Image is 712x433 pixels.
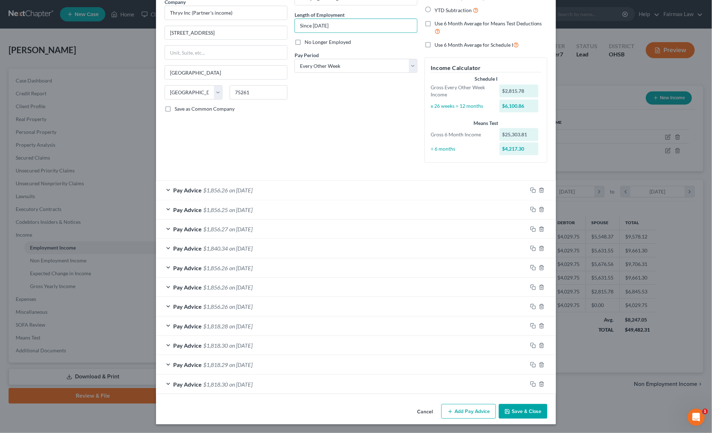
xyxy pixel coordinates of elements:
[203,303,228,310] span: $1,856.26
[203,361,228,368] span: $1,818.29
[229,342,252,349] span: on [DATE]
[203,187,228,193] span: $1,856.26
[165,46,287,59] input: Unit, Suite, etc...
[431,120,541,127] div: Means Test
[203,206,228,213] span: $1,856.25
[175,106,235,112] span: Save as Common Company
[295,19,417,32] input: ex: 2 years
[688,409,705,426] iframe: Intercom live chat
[427,84,496,98] div: Gross Every Other Week Income
[431,64,541,72] h5: Income Calculator
[173,206,202,213] span: Pay Advice
[165,66,287,79] input: Enter city...
[173,381,202,388] span: Pay Advice
[173,226,202,232] span: Pay Advice
[203,381,228,388] span: $1,818.30
[173,323,202,329] span: Pay Advice
[500,85,539,97] div: $2,815.78
[173,187,202,193] span: Pay Advice
[427,131,496,138] div: Gross 6 Month Income
[702,409,708,414] span: 1
[173,265,202,271] span: Pay Advice
[441,404,496,419] button: Add Pay Advice
[435,20,542,26] span: Use 6 Month Average for Means Test Deductions
[173,361,202,368] span: Pay Advice
[203,245,228,252] span: $1,840.34
[173,303,202,310] span: Pay Advice
[203,323,228,329] span: $1,818.28
[499,404,547,419] button: Save & Close
[435,7,472,13] span: YTD Subtraction
[229,303,252,310] span: on [DATE]
[230,85,287,100] input: Enter zip...
[500,142,539,155] div: $4,217.30
[165,6,287,20] input: Search company by name...
[203,265,228,271] span: $1,856.26
[500,100,539,112] div: $6,100.86
[500,128,539,141] div: $25,303.81
[427,145,496,152] div: ÷ 6 months
[165,26,287,40] input: Enter address...
[229,226,252,232] span: on [DATE]
[229,361,252,368] span: on [DATE]
[431,75,541,82] div: Schedule I
[229,187,252,193] span: on [DATE]
[435,42,513,48] span: Use 6 Month Average for Schedule I
[203,284,228,291] span: $1,856.26
[411,405,438,419] button: Cancel
[295,52,319,58] span: Pay Period
[229,265,252,271] span: on [DATE]
[229,284,252,291] span: on [DATE]
[229,206,252,213] span: on [DATE]
[229,245,252,252] span: on [DATE]
[229,381,252,388] span: on [DATE]
[173,284,202,291] span: Pay Advice
[173,245,202,252] span: Pay Advice
[173,342,202,349] span: Pay Advice
[229,323,252,329] span: on [DATE]
[203,226,228,232] span: $1,856.27
[427,102,496,110] div: x 26 weeks ÷ 12 months
[203,342,228,349] span: $1,818.30
[305,39,351,45] span: No Longer Employed
[295,11,345,19] label: Length of Employment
